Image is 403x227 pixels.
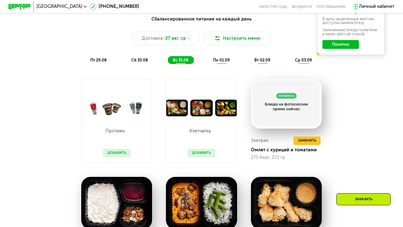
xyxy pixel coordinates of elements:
[103,129,128,133] p: Протеин
[292,4,312,9] a: Вендинги
[204,32,271,45] button: Настроить меню
[188,149,215,157] button: Добавить
[254,58,270,62] span: вт 02.09
[251,155,322,160] div: 271 Ккал, 272 гр
[322,28,379,36] div: Заменённые блюда пометили в меню жёлтой точкой.
[293,137,320,145] button: Заменить
[188,129,213,133] p: Клетчатка
[173,58,189,62] span: вс 31.08
[131,58,148,62] span: сб 30.08
[259,4,287,9] a: Качество еды
[322,40,359,49] button: Понятно
[336,193,391,205] div: Заказать
[37,4,82,9] span: [GEOGRAPHIC_DATA]
[359,3,394,10] div: Личный кабинет
[316,4,345,9] div: поставщикам
[298,138,316,143] span: Заменить
[36,16,367,23] div: Сбалансированное питание на каждый день
[322,10,379,14] div: Ваше меню на эту неделю
[90,3,139,10] a: [PHONE_NUMBER]
[295,58,312,62] span: ср 03.09
[213,58,230,62] span: пн 01.09
[90,58,107,62] span: пт 29.08
[322,17,379,25] div: В даты, выделенные желтым, доступна замена блюд.
[165,35,186,42] span: 27 авг, ср
[103,149,130,157] button: Добавить
[251,147,326,153] div: Омлет с курицей и томатами
[251,137,269,145] div: Завтрак
[142,35,164,42] span: Доставка:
